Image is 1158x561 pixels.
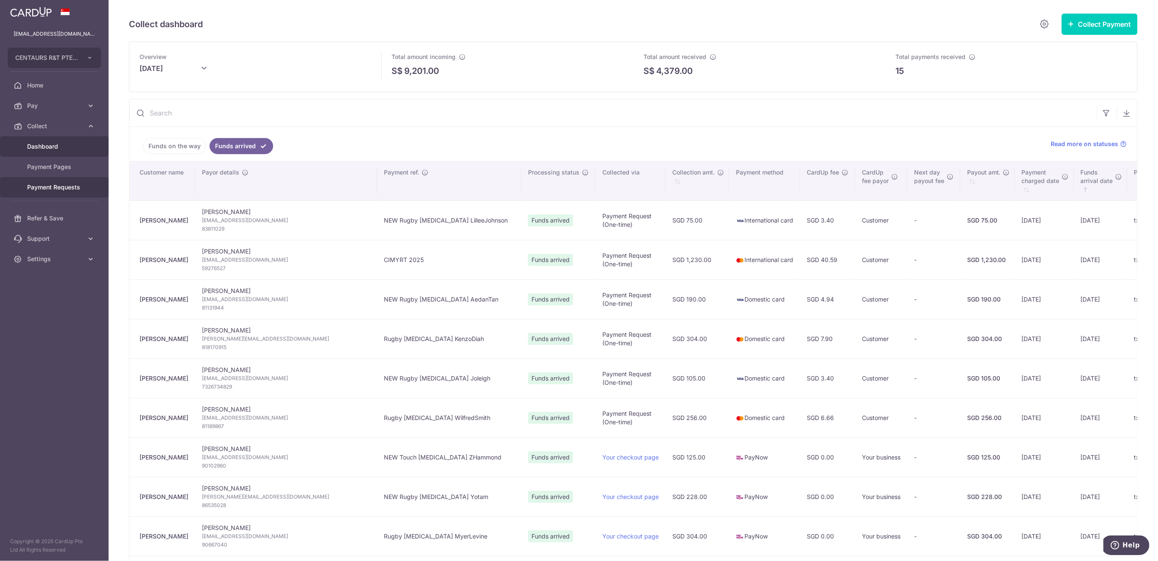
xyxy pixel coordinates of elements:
span: 83811029 [202,225,370,233]
td: Payment Request (One-time) [596,279,666,319]
div: SGD 1,230.00 [967,256,1008,264]
td: [PERSON_NAME] [195,398,377,437]
span: Funds arrived [528,333,573,345]
span: [EMAIL_ADDRESS][DOMAIN_NAME] [202,216,370,225]
td: Customer [855,240,907,279]
img: mastercard-sm-87a3fd1e0bddd137fecb07648320f44c262e2538e7db6024463105ddbc961eb2.png [736,335,744,344]
span: Funds arrived [528,451,573,463]
span: Funds arrived [528,412,573,424]
span: CENTAURS R&T PTE. LTD. [15,54,78,62]
a: Your checkout page [602,533,659,540]
div: SGD 190.00 [967,295,1008,304]
span: Read more on statuses [1051,140,1119,148]
img: paynow-md-4fe65508ce96feda548756c5ee0e473c78d4820b8ea51387c6e4ad89e58a5e61.png [736,533,744,541]
td: Your business [855,516,907,556]
td: NEW Rugby [MEDICAL_DATA] AedanTan [377,279,521,319]
th: CardUp fee [800,161,855,200]
td: [DATE] [1074,358,1127,398]
span: Total payments received [895,53,965,60]
div: [PERSON_NAME] [140,532,188,541]
img: visa-sm-192604c4577d2d35970c8ed26b86981c2741ebd56154ab54ad91a526f0f24972.png [736,217,744,225]
td: - [907,437,960,477]
td: [DATE] [1015,398,1074,437]
iframe: Opens a widget where you can find more information [1104,536,1150,557]
td: [DATE] [1015,437,1074,477]
img: mastercard-sm-87a3fd1e0bddd137fecb07648320f44c262e2538e7db6024463105ddbc961eb2.png [736,414,744,423]
td: [DATE] [1074,279,1127,319]
td: [DATE] [1074,200,1127,240]
span: Collection amt. [672,168,715,177]
span: 90102960 [202,462,370,470]
td: Domestic card [729,358,800,398]
span: 81131944 [202,304,370,312]
h5: Collect dashboard [129,17,203,31]
span: Payout amt. [967,168,1001,177]
div: SGD 125.00 [967,453,1008,462]
div: [PERSON_NAME] [140,335,188,343]
th: Paymentcharged date : activate to sort column ascending [1015,161,1074,200]
td: SGD 1,230.00 [666,240,729,279]
th: Collected via [596,161,666,200]
td: Payment Request (One-time) [596,398,666,437]
p: 15 [895,65,904,77]
div: [PERSON_NAME] [140,453,188,462]
td: SGD 3.40 [800,358,855,398]
td: Domestic card [729,319,800,358]
td: [PERSON_NAME] [195,240,377,279]
td: SGD 75.00 [666,200,729,240]
span: Funds arrived [528,293,573,305]
td: Your business [855,437,907,477]
span: 59276527 [202,264,370,273]
span: CardUp fee payor [862,168,889,185]
td: Payment Request (One-time) [596,240,666,279]
td: SGD 3.40 [800,200,855,240]
div: SGD 75.00 [967,216,1008,225]
th: Customer name [129,161,195,200]
td: [DATE] [1015,240,1074,279]
td: CIMYRT 2025 [377,240,521,279]
td: Customer [855,319,907,358]
img: CardUp [10,7,52,17]
th: Payment method [729,161,800,200]
a: Read more on statuses [1051,140,1127,148]
span: Total amount received [643,53,706,60]
td: [PERSON_NAME] [195,516,377,556]
td: [DATE] [1015,477,1074,516]
span: Payment Requests [27,183,83,192]
td: SGD 0.00 [800,477,855,516]
span: Processing status [528,168,579,177]
span: Help [19,6,36,14]
td: [DATE] [1015,279,1074,319]
a: Your checkout page [602,454,659,461]
td: [DATE] [1074,477,1127,516]
td: Payment Request (One-time) [596,200,666,240]
span: Home [27,81,83,90]
span: 86535028 [202,501,370,510]
td: - [907,398,960,437]
span: Total amount incoming [392,53,456,60]
td: SGD 256.00 [666,398,729,437]
td: - [907,516,960,556]
td: Domestic card [729,279,800,319]
td: - [907,319,960,358]
td: Rugby [MEDICAL_DATA] MyerLevine [377,516,521,556]
th: Payor details [195,161,377,200]
p: [EMAIL_ADDRESS][DOMAIN_NAME] [14,30,95,38]
td: Customer [855,358,907,398]
th: Processing status [521,161,596,200]
td: [DATE] [1015,516,1074,556]
td: [PERSON_NAME] [195,319,377,358]
span: Overview [140,53,167,60]
td: - [907,477,960,516]
span: CardUp fee [807,168,839,177]
div: [PERSON_NAME] [140,256,188,264]
p: 9,201.00 [404,65,439,77]
span: Funds arrived [528,530,573,542]
span: Payment Pages [27,163,83,171]
th: Fundsarrival date : activate to sort column ascending [1074,161,1127,200]
span: S$ [643,65,655,77]
td: SGD 304.00 [666,319,729,358]
span: [EMAIL_ADDRESS][DOMAIN_NAME] [202,256,370,264]
span: Dashboard [27,142,83,151]
span: Pay [27,101,83,110]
